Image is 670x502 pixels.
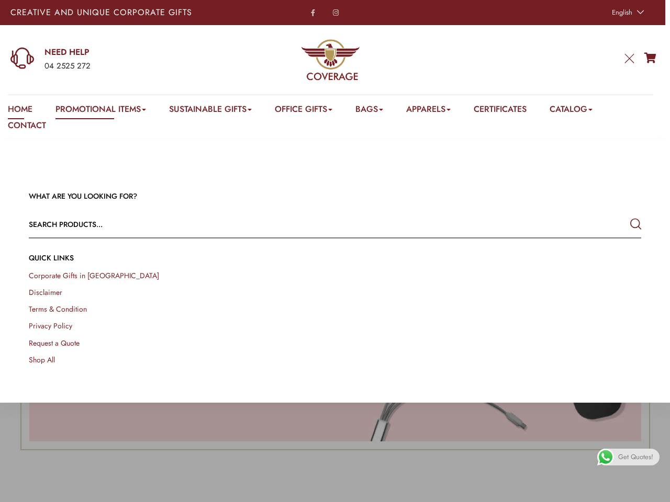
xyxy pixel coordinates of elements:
a: Corporate Gifts in [GEOGRAPHIC_DATA] [29,270,159,281]
a: Privacy Policy [29,321,72,331]
a: Terms & Condition [29,304,87,314]
p: Creative and Unique Corporate Gifts [10,8,263,17]
span: Get Quotes! [618,449,653,465]
a: Sustainable Gifts [169,103,252,119]
a: Request a Quote [29,337,80,348]
a: Shop All [29,354,55,364]
h3: WHAT ARE YOU LOOKING FOR? [29,191,641,202]
a: Office Gifts [275,103,332,119]
a: Apparels [406,103,451,119]
a: Disclaimer [29,287,62,298]
a: NEED HELP [44,47,215,58]
a: Bags [355,103,383,119]
a: Catalog [550,103,593,119]
a: Contact [8,119,46,135]
a: Promotional Items [55,103,146,119]
div: 04 2525 272 [44,60,215,73]
a: Certificates [474,103,527,119]
h4: QUICK LINKs [29,253,641,263]
span: English [612,7,632,17]
a: English [607,5,647,20]
input: Search products... [29,212,519,237]
a: Home [8,103,32,119]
